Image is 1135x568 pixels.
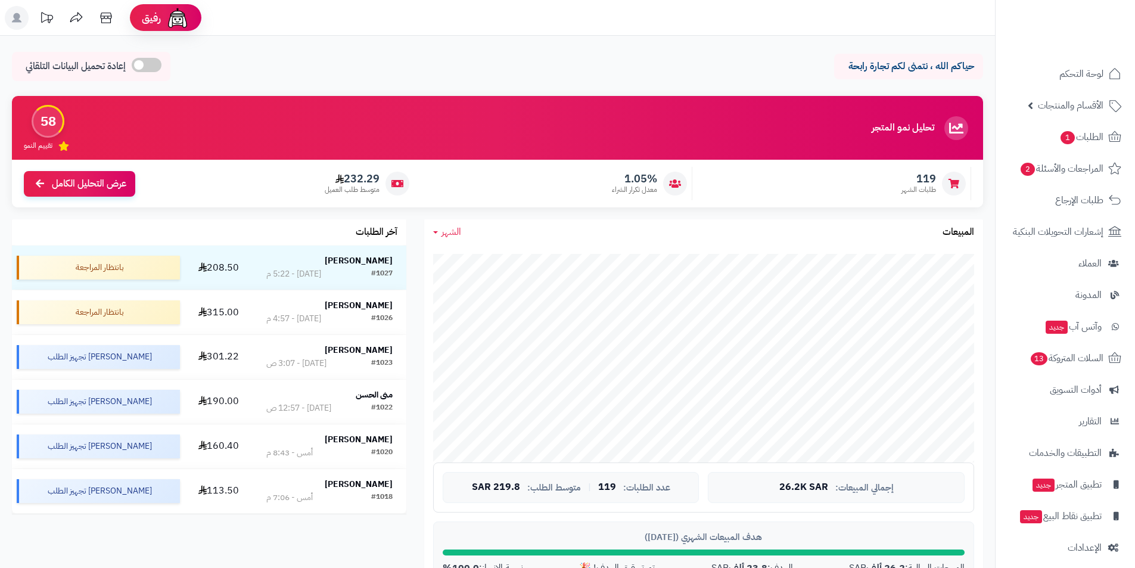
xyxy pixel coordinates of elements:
span: جديد [1033,479,1055,492]
a: السلات المتروكة13 [1003,344,1128,373]
div: [DATE] - 3:07 ص [266,358,326,370]
div: #1020 [371,447,393,459]
div: هدف المبيعات الشهري ([DATE]) [443,531,965,544]
span: إعادة تحميل البيانات التلقائي [26,60,126,73]
div: [PERSON_NAME] تجهيز الطلب [17,345,180,369]
a: تطبيق المتجرجديد [1003,470,1128,499]
span: عدد الطلبات: [623,483,670,493]
td: 113.50 [185,469,252,513]
span: إجمالي المبيعات: [835,483,894,493]
a: أدوات التسويق [1003,375,1128,404]
strong: [PERSON_NAME] [325,299,393,312]
span: 2 [1021,163,1035,176]
span: تقييم النمو [24,141,52,151]
strong: [PERSON_NAME] [325,433,393,446]
a: الطلبات1 [1003,123,1128,151]
h3: تحليل نمو المتجر [872,123,934,134]
div: [PERSON_NAME] تجهيز الطلب [17,390,180,414]
a: لوحة التحكم [1003,60,1128,88]
td: 190.00 [185,380,252,424]
div: #1026 [371,313,393,325]
span: الإعدادات [1068,539,1102,556]
a: طلبات الإرجاع [1003,186,1128,215]
td: 301.22 [185,335,252,379]
span: تطبيق المتجر [1031,476,1102,493]
span: جديد [1020,510,1042,523]
span: 1 [1061,131,1075,144]
span: جديد [1046,321,1068,334]
a: إشعارات التحويلات البنكية [1003,218,1128,246]
div: بانتظار المراجعة [17,256,180,280]
span: طلبات الإرجاع [1055,192,1103,209]
div: [DATE] - 4:57 م [266,313,321,325]
span: متوسط طلب العميل [325,185,380,195]
span: طلبات الشهر [901,185,936,195]
p: حياكم الله ، نتمنى لكم تجارة رابحة [843,60,974,73]
a: الإعدادات [1003,533,1128,562]
div: #1018 [371,492,393,504]
h3: آخر الطلبات [356,227,397,238]
span: السلات المتروكة [1030,350,1103,367]
a: الشهر [433,225,461,239]
div: بانتظار المراجعة [17,300,180,324]
span: التطبيقات والخدمات [1029,445,1102,461]
span: أدوات التسويق [1050,381,1102,398]
span: التقارير [1079,413,1102,430]
span: متوسط الطلب: [527,483,581,493]
span: 219.8 SAR [472,482,520,493]
a: التقارير [1003,407,1128,436]
span: الشهر [441,225,461,239]
div: [PERSON_NAME] تجهيز الطلب [17,434,180,458]
span: رفيق [142,11,161,25]
span: إشعارات التحويلات البنكية [1013,224,1103,240]
div: [DATE] - 5:22 م [266,268,321,280]
a: العملاء [1003,249,1128,278]
span: معدل تكرار الشراء [612,185,657,195]
strong: منى الحسن [356,389,393,401]
span: العملاء [1078,255,1102,272]
a: المدونة [1003,281,1128,309]
span: لوحة التحكم [1059,66,1103,82]
span: المراجعات والأسئلة [1019,160,1103,177]
span: | [588,483,591,492]
a: وآتس آبجديد [1003,312,1128,341]
a: تحديثات المنصة [32,6,61,33]
strong: [PERSON_NAME] [325,344,393,356]
div: أمس - 8:43 م [266,447,313,459]
span: 119 [901,172,936,185]
span: 13 [1031,352,1047,365]
div: #1022 [371,402,393,414]
div: #1027 [371,268,393,280]
strong: [PERSON_NAME] [325,254,393,267]
td: 315.00 [185,290,252,334]
h3: المبيعات [943,227,974,238]
span: المدونة [1075,287,1102,303]
span: 119 [598,482,616,493]
td: 208.50 [185,246,252,290]
a: تطبيق نقاط البيعجديد [1003,502,1128,530]
a: المراجعات والأسئلة2 [1003,154,1128,183]
span: 1.05% [612,172,657,185]
a: التطبيقات والخدمات [1003,439,1128,467]
div: [PERSON_NAME] تجهيز الطلب [17,479,180,503]
div: أمس - 7:06 م [266,492,313,504]
span: 232.29 [325,172,380,185]
span: عرض التحليل الكامل [52,177,126,191]
span: الطلبات [1059,129,1103,145]
strong: [PERSON_NAME] [325,478,393,491]
span: الأقسام والمنتجات [1038,97,1103,114]
span: 26.2K SAR [779,482,828,493]
img: logo-2.png [1054,33,1124,58]
td: 160.40 [185,424,252,468]
span: وآتس آب [1044,318,1102,335]
div: [DATE] - 12:57 ص [266,402,331,414]
div: #1023 [371,358,393,370]
a: عرض التحليل الكامل [24,171,135,197]
span: تطبيق نقاط البيع [1019,508,1102,524]
img: ai-face.png [166,6,189,30]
